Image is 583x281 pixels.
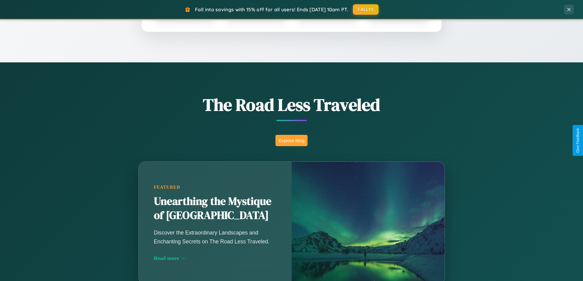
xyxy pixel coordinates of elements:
div: Featured [154,185,276,190]
button: FALL15 [353,4,379,15]
button: Explore Blog [275,135,308,146]
div: Give Feedback [576,128,580,153]
span: Fall into savings with 15% off for all users! Ends [DATE] 10am PT. [195,6,348,13]
div: Read more → [154,255,276,261]
h1: The Road Less Traveled [108,93,475,116]
p: Discover the Extraordinary Landscapes and Enchanting Secrets on The Road Less Traveled. [154,228,276,246]
h2: Unearthing the Mystique of [GEOGRAPHIC_DATA] [154,194,276,223]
